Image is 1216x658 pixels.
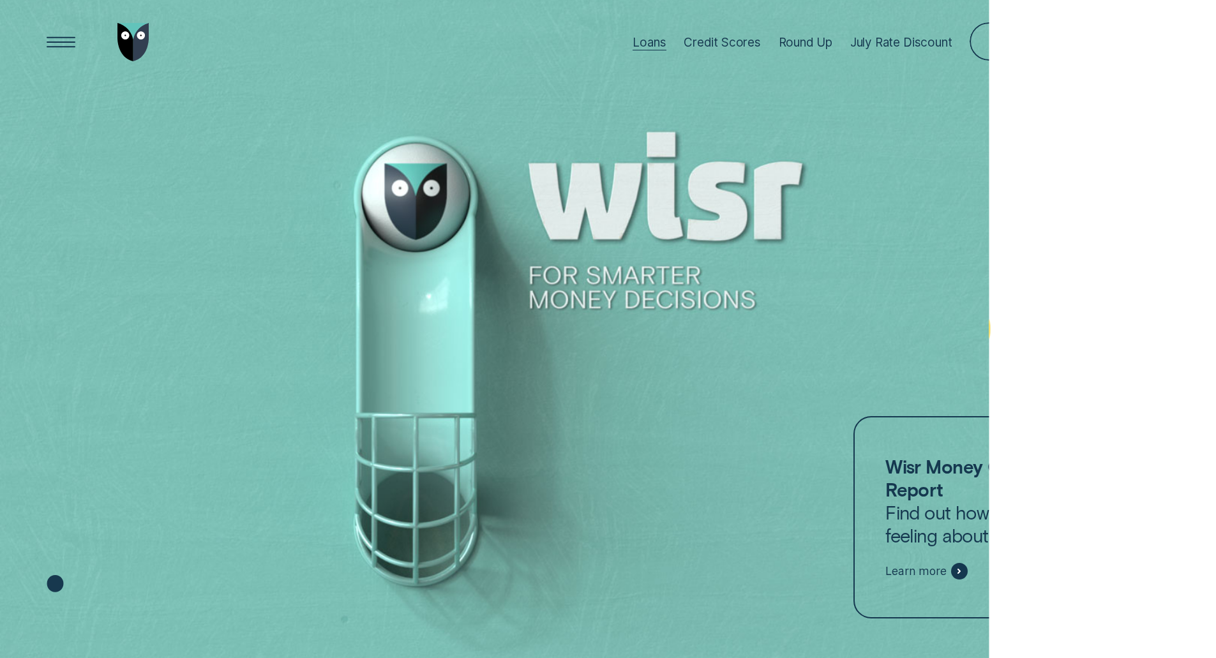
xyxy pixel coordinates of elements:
a: Get Estimate [1062,23,1169,61]
p: Find out how Aussies are really feeling about money in [DATE]. [885,455,1137,547]
button: Open Menu [42,23,80,61]
div: July Rate Discount [850,35,952,50]
span: Learn more [885,564,946,578]
strong: Wisr Money On Your Mind Report [885,455,1100,500]
div: Round Up [779,35,833,50]
div: Loans [633,35,666,50]
div: Credit Scores [684,35,761,50]
button: Log in [970,22,1055,61]
img: Wisr [117,23,149,61]
a: Wisr Money On Your Mind ReportFind out how Aussies are really feeling about money in [DATE].Learn... [853,416,1169,619]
